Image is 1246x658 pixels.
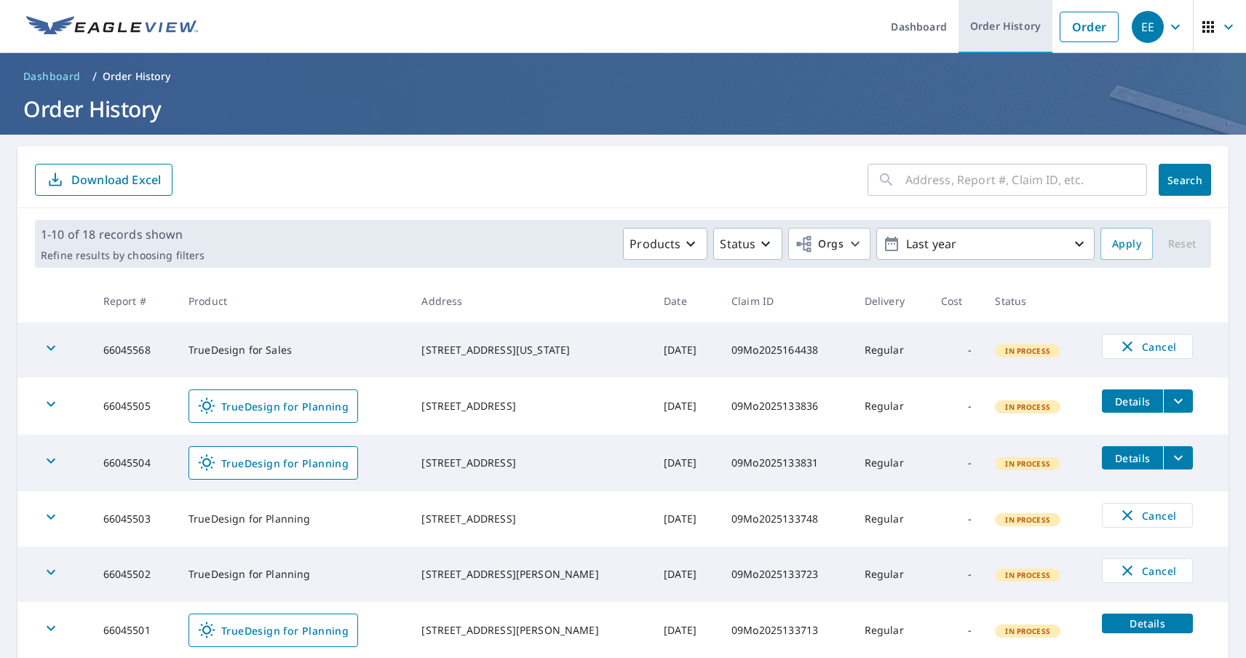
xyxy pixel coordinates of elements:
[1163,446,1193,469] button: filesDropdownBtn-66045504
[713,228,782,260] button: Status
[720,378,853,435] td: 09Mo2025133836
[1117,338,1178,355] span: Cancel
[1117,507,1178,524] span: Cancel
[720,235,755,253] p: Status
[853,378,929,435] td: Regular
[421,456,640,470] div: [STREET_ADDRESS]
[189,614,358,647] a: TrueDesign for Planning
[71,172,161,188] p: Download Excel
[198,622,349,639] span: TrueDesign for Planning
[1102,334,1193,359] button: Cancel
[1111,451,1154,465] span: Details
[17,94,1229,124] h1: Order History
[92,378,177,435] td: 66045505
[26,16,198,38] img: EV Logo
[421,512,640,526] div: [STREET_ADDRESS]
[1112,235,1141,253] span: Apply
[1111,395,1154,408] span: Details
[1102,614,1193,633] button: detailsBtn-66045501
[720,547,853,602] td: 09Mo2025133723
[652,322,720,378] td: [DATE]
[92,68,97,85] li: /
[853,322,929,378] td: Regular
[410,280,652,322] th: Address
[853,547,929,602] td: Regular
[41,226,205,243] p: 1-10 of 18 records shown
[996,515,1059,525] span: In Process
[652,280,720,322] th: Date
[177,491,410,547] td: TrueDesign for Planning
[177,280,410,322] th: Product
[17,65,1229,88] nav: breadcrumb
[1102,503,1193,528] button: Cancel
[1159,164,1211,196] button: Search
[41,249,205,262] p: Refine results by choosing filters
[929,435,983,491] td: -
[996,626,1059,636] span: In Process
[17,65,87,88] a: Dashboard
[900,231,1071,257] p: Last year
[788,228,870,260] button: Orgs
[652,435,720,491] td: [DATE]
[421,567,640,582] div: [STREET_ADDRESS][PERSON_NAME]
[92,491,177,547] td: 66045503
[1132,11,1164,43] div: EE
[996,570,1059,580] span: In Process
[853,280,929,322] th: Delivery
[876,228,1095,260] button: Last year
[630,235,680,253] p: Products
[1102,558,1193,583] button: Cancel
[23,69,81,84] span: Dashboard
[1111,617,1184,630] span: Details
[1163,389,1193,413] button: filesDropdownBtn-66045505
[652,378,720,435] td: [DATE]
[421,623,640,638] div: [STREET_ADDRESS][PERSON_NAME]
[1117,562,1178,579] span: Cancel
[929,378,983,435] td: -
[1100,228,1153,260] button: Apply
[1170,173,1199,187] span: Search
[983,280,1090,322] th: Status
[189,389,358,423] a: TrueDesign for Planning
[92,280,177,322] th: Report #
[720,280,853,322] th: Claim ID
[853,491,929,547] td: Regular
[996,346,1059,356] span: In Process
[198,454,349,472] span: TrueDesign for Planning
[929,547,983,602] td: -
[929,322,983,378] td: -
[720,322,853,378] td: 09Mo2025164438
[177,547,410,602] td: TrueDesign for Planning
[1102,446,1163,469] button: detailsBtn-66045504
[1060,12,1119,42] a: Order
[720,491,853,547] td: 09Mo2025133748
[189,446,358,480] a: TrueDesign for Planning
[177,322,410,378] td: TrueDesign for Sales
[853,435,929,491] td: Regular
[103,69,171,84] p: Order History
[198,397,349,415] span: TrueDesign for Planning
[1102,389,1163,413] button: detailsBtn-66045505
[795,235,844,253] span: Orgs
[35,164,172,196] button: Download Excel
[996,459,1059,469] span: In Process
[905,159,1147,200] input: Address, Report #, Claim ID, etc.
[929,491,983,547] td: -
[421,343,640,357] div: [STREET_ADDRESS][US_STATE]
[92,435,177,491] td: 66045504
[720,435,853,491] td: 09Mo2025133831
[623,228,707,260] button: Products
[929,280,983,322] th: Cost
[652,491,720,547] td: [DATE]
[652,547,720,602] td: [DATE]
[92,547,177,602] td: 66045502
[92,322,177,378] td: 66045568
[996,402,1059,412] span: In Process
[421,399,640,413] div: [STREET_ADDRESS]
